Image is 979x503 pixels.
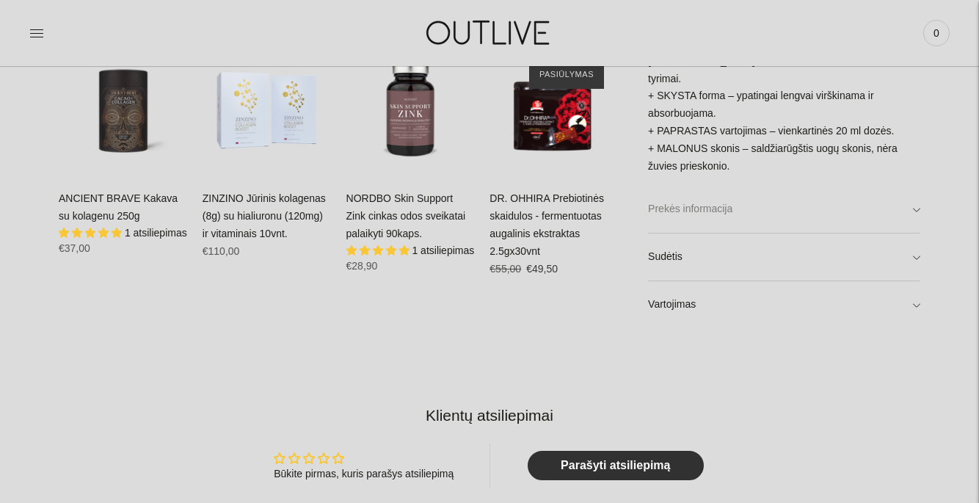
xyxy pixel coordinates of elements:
[125,227,187,239] span: 1 atsiliepimas
[528,451,704,480] a: Parašyti atsiliepimą
[648,234,920,281] a: Sudėtis
[274,467,454,482] div: Būkite pirmas, kuris parašys atsiliepimą
[648,186,920,233] a: Prekės informacija
[346,245,412,256] span: 5.00 stars
[526,263,558,275] span: €49,50
[59,227,125,239] span: 5.00 stars
[489,192,604,257] a: DR. OHHIRA Prebiotinės skaidulos - fermentuotas augalinis ekstraktas 2.5gx30vnt
[346,260,378,272] span: €28,90
[346,46,476,175] a: NORDBO Skin Support Zink cinkas odos sveikatai palaikyti 90kaps.
[489,263,521,275] s: €55,00
[59,242,90,254] span: €37,00
[274,450,454,467] div: Average rating is 0.00 stars
[59,192,178,222] a: ANCIENT BRAVE Kakava su kolagenu 250g
[926,23,947,43] span: 0
[648,281,920,328] a: Vartojimas
[412,245,474,256] span: 1 atsiliepimas
[346,192,466,239] a: NORDBO Skin Support Zink cinkas odos sveikatai palaikyti 90kaps.
[203,245,240,257] span: €110,00
[59,46,188,175] a: ANCIENT BRAVE Kakava su kolagenu 250g
[70,405,909,426] h2: Klientų atsiliepimai
[923,17,950,49] a: 0
[398,7,581,58] img: OUTLIVE
[489,46,619,175] a: DR. OHHIRA Prebiotinės skaidulos - fermentuotas augalinis ekstraktas 2.5gx30vnt
[203,192,326,239] a: ZINZINO Jūrinis kolagenas (8g) su hialiuronu (120mg) ir vitaminais 10vnt.
[203,46,332,175] a: ZINZINO Jūrinis kolagenas (8g) su hialiuronu (120mg) ir vitaminais 10vnt.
